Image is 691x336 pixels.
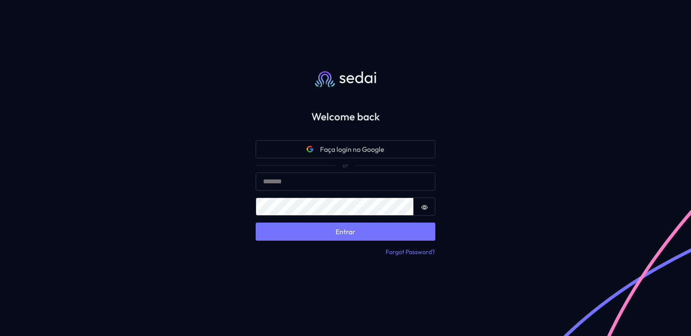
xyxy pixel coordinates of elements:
[385,248,435,257] button: Forgot Password?
[307,146,314,153] svg: Google icon
[242,110,449,123] h2: Welcome back
[414,198,435,216] button: Show password
[320,144,384,154] span: Faça login no Google
[256,140,435,158] button: Google iconFaça login no Google
[256,223,435,241] button: Entrar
